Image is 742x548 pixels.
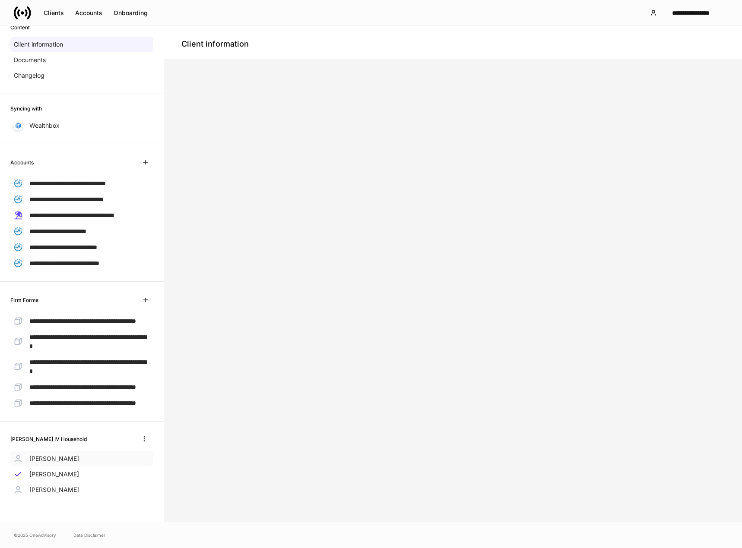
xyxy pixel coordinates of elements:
[29,485,79,494] p: [PERSON_NAME]
[10,482,153,498] a: [PERSON_NAME]
[114,10,148,16] div: Onboarding
[14,532,56,539] span: © 2025 OneAdvisory
[75,10,102,16] div: Accounts
[10,296,38,304] h6: Firm Forms
[10,37,153,52] a: Client information
[181,39,249,49] h4: Client information
[29,470,79,479] p: [PERSON_NAME]
[10,118,153,133] a: Wealthbox
[10,52,153,68] a: Documents
[10,435,87,443] h6: [PERSON_NAME] IV Household
[70,6,108,20] button: Accounts
[29,454,79,463] p: [PERSON_NAME]
[10,23,30,31] h6: Content
[10,158,34,167] h6: Accounts
[14,40,63,49] p: Client information
[29,121,60,130] p: Wealthbox
[38,6,70,20] button: Clients
[14,56,46,64] p: Documents
[14,71,44,80] p: Changelog
[10,466,153,482] a: [PERSON_NAME]
[44,10,64,16] div: Clients
[10,104,42,113] h6: Syncing with
[108,6,153,20] button: Onboarding
[73,532,105,539] a: Data Disclaimer
[10,451,153,466] a: [PERSON_NAME]
[10,68,153,83] a: Changelog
